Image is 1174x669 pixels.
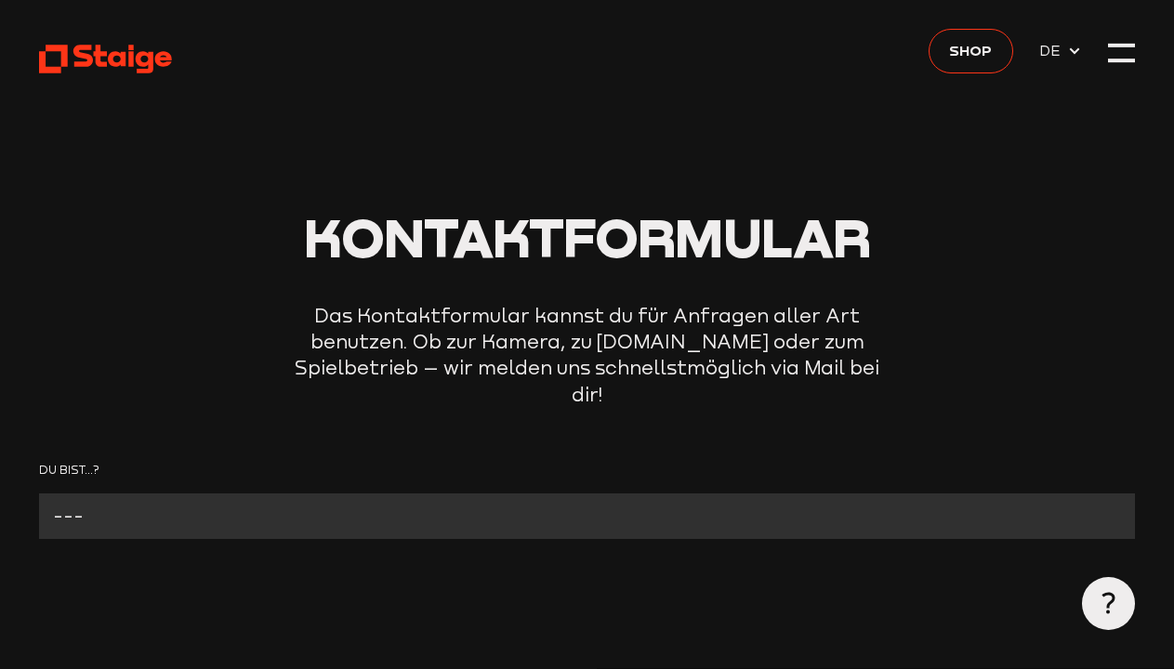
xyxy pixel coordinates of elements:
label: Du bist...? [39,460,1134,479]
span: Kontaktformular [304,204,871,269]
span: Shop [949,39,992,62]
span: DE [1039,39,1067,62]
a: Shop [929,29,1012,73]
p: Das Kontaktformular kannst du für Anfragen aller Art benutzen. Ob zur Kamera, zu [DOMAIN_NAME] od... [285,303,890,408]
form: Contact form [39,460,1134,539]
